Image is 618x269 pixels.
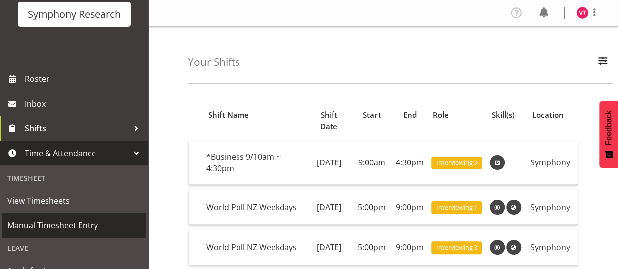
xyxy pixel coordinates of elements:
span: Roster [25,71,143,86]
td: World Poll NZ Weekdays [202,230,306,265]
span: Inbox [25,96,143,111]
td: 4:30pm [392,141,428,185]
button: Feedback - Show survey [599,101,618,168]
div: Timesheet [2,168,146,188]
span: View Timesheets [7,193,141,208]
span: Shift Date [312,109,346,132]
td: *Business 9/10am ~ 4:30pm [202,141,306,185]
td: Symphony [526,230,578,265]
span: Start [363,109,380,121]
span: Interviewing 3 [436,243,477,252]
span: Feedback [604,110,613,145]
span: Interviewing 1 [436,203,477,212]
h4: Your Shifts [188,56,240,68]
div: Leave [2,238,146,258]
td: 5:00pm [352,230,392,265]
span: Shift Name [208,109,248,121]
td: World Poll NZ Weekdays [202,190,306,225]
td: Symphony [526,141,578,185]
span: Manual Timesheet Entry [7,218,141,233]
td: 5:00pm [352,190,392,225]
td: 9:00pm [392,190,428,225]
td: [DATE] [306,230,352,265]
td: 9:00pm [392,230,428,265]
td: 9:00am [352,141,392,185]
span: Skill(s) [491,109,514,121]
td: [DATE] [306,141,352,185]
span: Interviewing 9 [436,158,477,167]
td: [DATE] [306,190,352,225]
button: Filter Employees [592,52,613,73]
span: End [403,109,416,121]
div: Symphony Research [28,7,121,22]
img: vala-tone11405.jpg [576,7,588,19]
a: View Timesheets [2,188,146,213]
span: Location [532,109,563,121]
td: Symphony [526,190,578,225]
span: Role [433,109,449,121]
span: Shifts [25,121,129,136]
span: Time & Attendance [25,146,129,161]
a: Manual Timesheet Entry [2,213,146,238]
